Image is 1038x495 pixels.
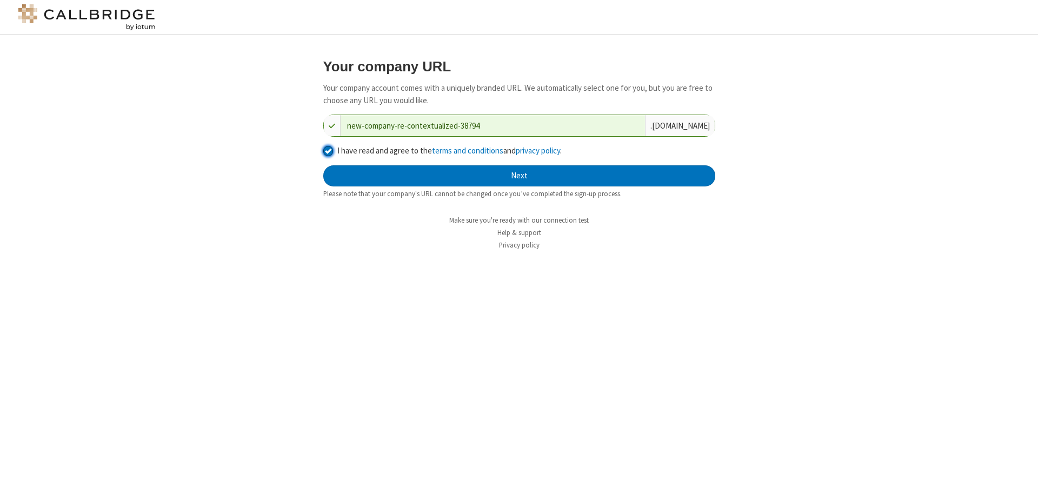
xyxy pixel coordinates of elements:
[323,165,715,187] button: Next
[341,115,645,136] input: Company URL
[323,82,715,106] p: Your company account comes with a uniquely branded URL. We automatically select one for you, but ...
[497,228,541,237] a: Help & support
[16,4,157,30] img: logo@2x.png
[449,216,589,225] a: Make sure you're ready with our connection test
[323,59,715,74] h3: Your company URL
[323,189,715,199] div: Please note that your company's URL cannot be changed once you’ve completed the sign-up process.
[432,145,503,156] a: terms and conditions
[499,240,540,250] a: Privacy policy
[337,145,715,157] label: I have read and agree to the and .
[645,115,715,136] div: . [DOMAIN_NAME]
[516,145,560,156] a: privacy policy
